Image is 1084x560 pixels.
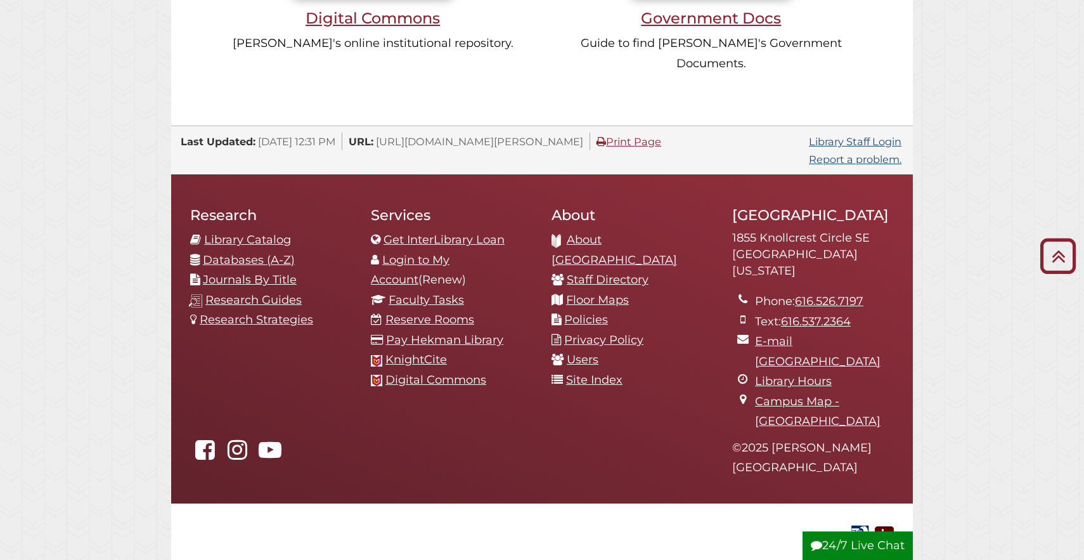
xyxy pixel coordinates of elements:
img: Government Documents Federal Depository Library [848,524,872,542]
a: Research Guides [205,293,302,307]
a: Library Staff Login [809,135,901,148]
h3: Government Docs [564,9,858,27]
img: research-guides-icon-white_37x37.png [189,294,202,308]
p: [PERSON_NAME]'s online institutional repository. [225,34,520,54]
a: Back to Top [1035,245,1081,266]
h2: [GEOGRAPHIC_DATA] [732,206,894,224]
a: Users [567,353,598,367]
a: Print Page [597,135,661,148]
i: Print Page [597,136,606,147]
p: © 2025 [PERSON_NAME][GEOGRAPHIC_DATA] [732,438,894,478]
a: Policies [564,313,608,327]
a: 616.526.7197 [795,294,863,308]
a: Faculty Tasks [389,293,464,307]
address: 1855 Knollcrest Circle SE [GEOGRAPHIC_DATA][US_STATE] [732,230,894,279]
h2: About [552,206,713,224]
a: Login to My Account [371,253,449,287]
a: Floor Maps [566,293,629,307]
a: Staff Directory [567,273,648,287]
p: Guide to find [PERSON_NAME]'s Government Documents. [564,34,858,74]
h2: Services [371,206,532,224]
a: Disability Assistance [875,525,894,539]
span: [URL][DOMAIN_NAME][PERSON_NAME] [376,135,583,148]
a: Research Strategies [200,313,313,327]
a: Journals By Title [203,273,297,287]
li: Text: [755,312,894,332]
a: Library Hours [755,374,832,388]
span: URL: [349,135,373,148]
a: Get InterLibrary Loan [384,233,505,247]
li: Phone: [755,292,894,312]
h3: Digital Commons [225,9,520,27]
a: Reserve Rooms [385,313,474,327]
a: Privacy Policy [564,333,643,347]
li: (Renew) [371,251,532,290]
a: Digital Commons [385,373,486,387]
a: Pay Hekman Library [386,333,503,347]
h2: Research [190,206,352,224]
a: KnightCite [385,353,447,367]
a: Databases (A-Z) [203,253,295,267]
span: [DATE] 12:31 PM [258,135,335,148]
a: hekmanlibrary on Instagram [223,447,252,461]
a: 616.537.2364 [781,315,851,329]
a: Hekman Library on YouTube [255,447,285,461]
a: E-mail [GEOGRAPHIC_DATA] [755,334,881,368]
img: Calvin favicon logo [371,375,382,386]
a: About [GEOGRAPHIC_DATA] [552,233,677,267]
img: Disability Assistance [875,524,894,542]
a: Campus Map - [GEOGRAPHIC_DATA] [755,394,881,429]
a: Report a problem. [809,153,901,166]
a: Site Index [566,373,623,387]
img: Calvin favicon logo [371,355,382,367]
span: Last Updated: [181,135,255,148]
a: Government Documents Federal Depository Library [848,525,872,539]
a: Hekman Library on Facebook [190,447,219,461]
a: Library Catalog [204,233,291,247]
